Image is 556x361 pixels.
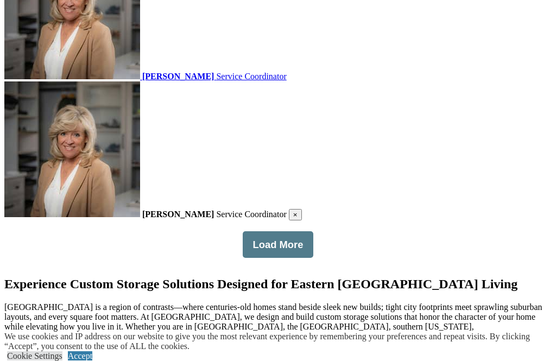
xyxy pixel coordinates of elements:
span: × [293,211,298,219]
div: We use cookies and IP address on our website to give you the most relevant experience by remember... [4,332,556,351]
a: Accept [68,351,92,360]
span: Service Coordinator [216,210,286,219]
button: Click here to load more staff images [243,231,313,258]
strong: Experience Custom Storage Solutions Designed for Eastern [GEOGRAPHIC_DATA] Living [4,277,517,291]
span: Service Coordinator [216,72,286,81]
img: closet factory employee Heather Morey [4,81,140,217]
a: Cookie Settings [7,351,62,360]
strong: [PERSON_NAME] [142,210,214,219]
strong: [PERSON_NAME] [142,72,214,81]
button: Close [289,209,302,220]
p: [GEOGRAPHIC_DATA] is a region of contrasts—where centuries-old homes stand beside sleek new build... [4,302,552,341]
